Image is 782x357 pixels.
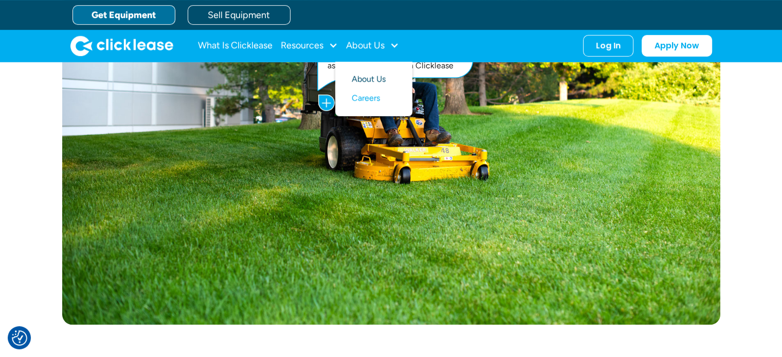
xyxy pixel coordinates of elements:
a: Apply Now [642,35,712,57]
img: Plus icon with blue background [318,95,335,111]
img: Revisit consent button [12,330,27,346]
button: Consent Preferences [12,330,27,346]
a: Sell Equipment [188,5,290,25]
p: as low as /mo with Clicklease [328,61,466,71]
div: Resources [281,35,338,56]
div: Log In [596,41,621,51]
nav: About Us [335,62,412,116]
a: Get Equipment [72,5,175,25]
a: What Is Clicklease [198,35,272,56]
a: About Us [352,70,396,89]
img: Clicklease logo [70,35,173,56]
a: Careers [352,89,396,108]
div: About Us [346,35,399,56]
a: home [70,35,173,56]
